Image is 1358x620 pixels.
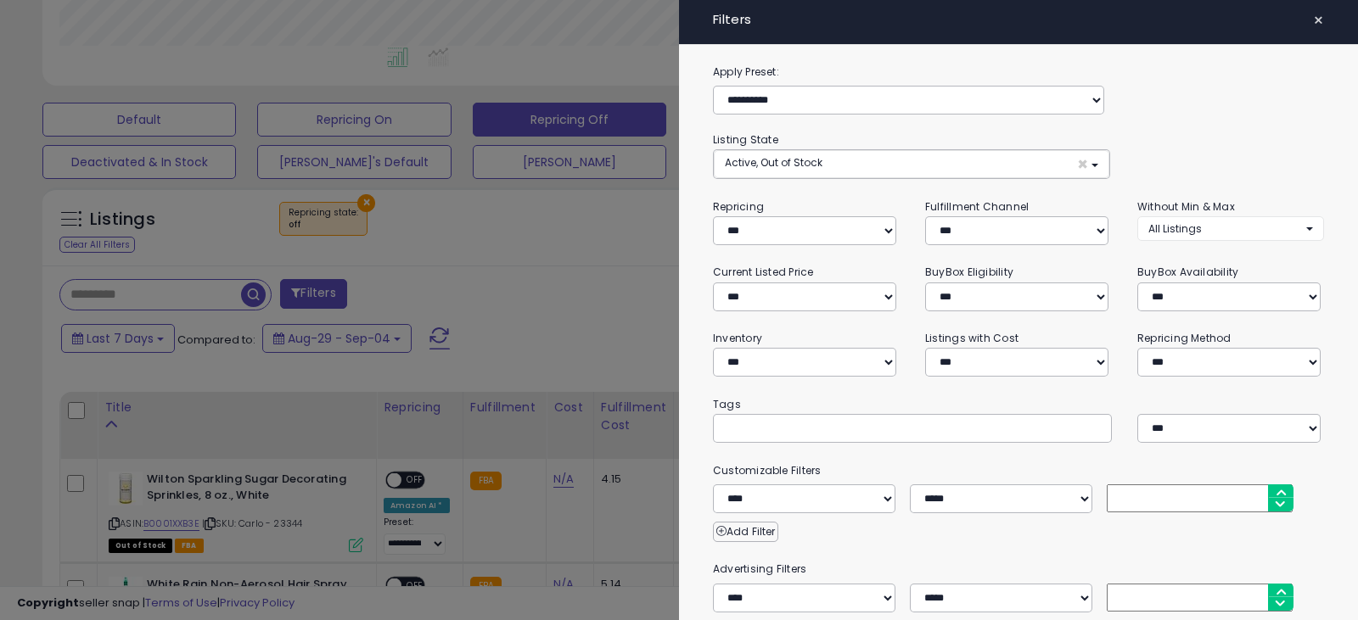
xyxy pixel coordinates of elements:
[925,199,1029,214] small: Fulfillment Channel
[1148,221,1202,236] span: All Listings
[700,560,1337,578] small: Advertising Filters
[713,331,762,345] small: Inventory
[700,63,1337,81] label: Apply Preset:
[725,155,822,170] span: Active, Out of Stock
[713,265,813,279] small: Current Listed Price
[1306,8,1331,32] button: ×
[700,395,1337,414] small: Tags
[925,331,1018,345] small: Listings with Cost
[713,522,778,542] button: Add Filter
[1137,199,1235,214] small: Without Min & Max
[1313,8,1324,32] span: ×
[1137,331,1232,345] small: Repricing Method
[713,132,778,147] small: Listing State
[925,265,1013,279] small: BuyBox Eligibility
[1077,155,1088,173] span: ×
[1137,265,1238,279] small: BuyBox Availability
[714,150,1109,178] button: Active, Out of Stock ×
[1137,216,1324,241] button: All Listings
[713,199,764,214] small: Repricing
[700,461,1337,480] small: Customizable Filters
[713,13,1324,27] h4: Filters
